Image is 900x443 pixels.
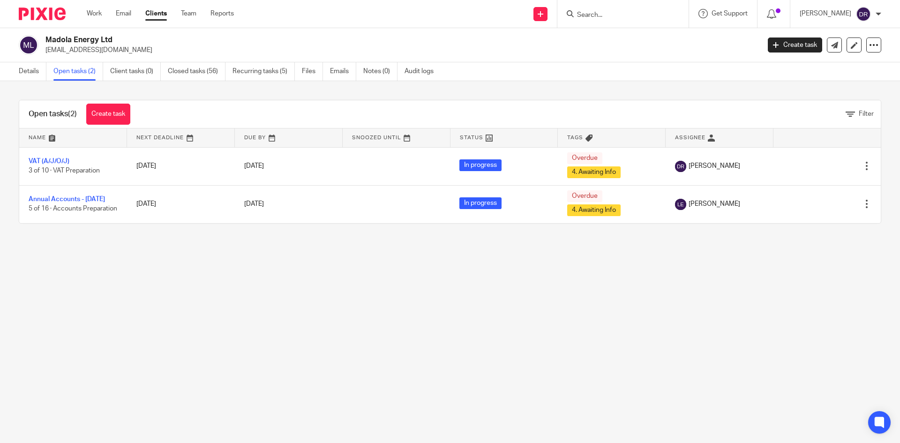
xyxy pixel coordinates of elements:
[352,135,401,140] span: Snoozed Until
[127,147,235,185] td: [DATE]
[712,10,748,17] span: Get Support
[87,9,102,18] a: Work
[459,159,502,171] span: In progress
[675,199,686,210] img: svg%3E
[145,9,167,18] a: Clients
[29,196,105,203] a: Annual Accounts - [DATE]
[232,62,295,81] a: Recurring tasks (5)
[460,135,483,140] span: Status
[210,9,234,18] a: Reports
[859,111,874,117] span: Filter
[405,62,441,81] a: Audit logs
[110,62,161,81] a: Client tasks (0)
[29,158,69,165] a: VAT (A/J/O/J)
[45,45,754,55] p: [EMAIL_ADDRESS][DOMAIN_NAME]
[19,8,66,20] img: Pixie
[567,166,621,178] span: 4. Awaiting Info
[45,35,612,45] h2: Madola Energy Ltd
[19,62,46,81] a: Details
[567,135,583,140] span: Tags
[330,62,356,81] a: Emails
[53,62,103,81] a: Open tasks (2)
[86,104,130,125] a: Create task
[567,190,602,202] span: Overdue
[567,152,602,164] span: Overdue
[168,62,225,81] a: Closed tasks (56)
[244,163,264,169] span: [DATE]
[29,206,117,212] span: 5 of 16 · Accounts Preparation
[68,110,77,118] span: (2)
[689,199,740,209] span: [PERSON_NAME]
[116,9,131,18] a: Email
[768,38,822,53] a: Create task
[127,185,235,223] td: [DATE]
[675,161,686,172] img: svg%3E
[363,62,397,81] a: Notes (0)
[856,7,871,22] img: svg%3E
[576,11,660,20] input: Search
[302,62,323,81] a: Files
[29,168,100,174] span: 3 of 10 · VAT Preparation
[567,204,621,216] span: 4. Awaiting Info
[181,9,196,18] a: Team
[459,197,502,209] span: In progress
[689,161,740,171] span: [PERSON_NAME]
[800,9,851,18] p: [PERSON_NAME]
[19,35,38,55] img: svg%3E
[244,201,264,207] span: [DATE]
[29,109,77,119] h1: Open tasks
